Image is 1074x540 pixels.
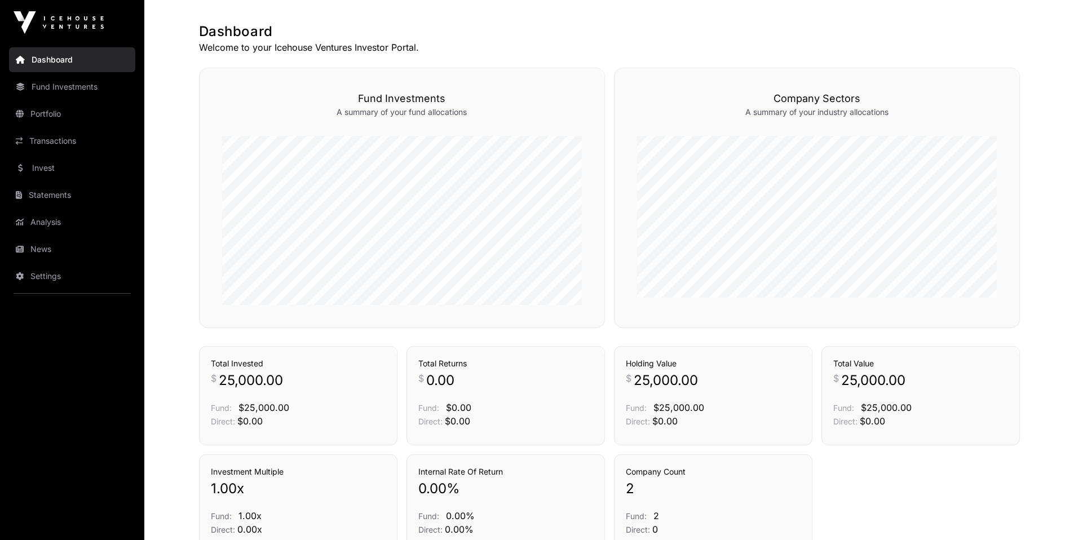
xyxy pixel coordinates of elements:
[418,403,439,413] span: Fund:
[238,510,262,521] span: 1.00x
[222,91,582,107] h3: Fund Investments
[211,371,216,385] span: $
[14,11,104,34] img: Icehouse Ventures Logo
[446,510,475,521] span: 0.00%
[833,358,1008,369] h3: Total Value
[418,417,443,426] span: Direct:
[626,358,801,369] h3: Holding Value
[1018,486,1074,540] iframe: Chat Widget
[222,107,582,118] p: A summary of your fund allocations
[418,525,443,534] span: Direct:
[626,511,647,521] span: Fund:
[626,403,647,413] span: Fund:
[833,417,858,426] span: Direct:
[211,358,386,369] h3: Total Invested
[211,417,235,426] span: Direct:
[211,525,235,534] span: Direct:
[426,371,454,389] span: 0.00
[626,466,801,477] h3: Company Count
[833,371,839,385] span: $
[860,415,885,427] span: $0.00
[211,466,386,477] h3: Investment Multiple
[9,183,135,207] a: Statements
[211,480,237,498] span: 1.00
[445,524,474,535] span: 0.00%
[9,264,135,289] a: Settings
[626,417,650,426] span: Direct:
[211,511,232,521] span: Fund:
[9,74,135,99] a: Fund Investments
[634,371,698,389] span: 25,000.00
[637,91,997,107] h3: Company Sectors
[841,371,905,389] span: 25,000.00
[653,510,659,521] span: 2
[653,402,704,413] span: $25,000.00
[9,156,135,180] a: Invest
[626,480,634,498] span: 2
[9,129,135,153] a: Transactions
[652,415,678,427] span: $0.00
[626,371,631,385] span: $
[446,402,471,413] span: $0.00
[219,371,283,389] span: 25,000.00
[9,101,135,126] a: Portfolio
[418,371,424,385] span: $
[237,415,263,427] span: $0.00
[637,107,997,118] p: A summary of your industry allocations
[237,524,262,535] span: 0.00x
[861,402,912,413] span: $25,000.00
[211,403,232,413] span: Fund:
[418,511,439,521] span: Fund:
[199,41,1020,54] p: Welcome to your Icehouse Ventures Investor Portal.
[199,23,1020,41] h1: Dashboard
[418,480,447,498] span: 0.00
[833,403,854,413] span: Fund:
[237,480,244,498] span: x
[445,415,470,427] span: $0.00
[447,480,460,498] span: %
[418,466,593,477] h3: Internal Rate Of Return
[9,210,135,234] a: Analysis
[9,237,135,262] a: News
[238,402,289,413] span: $25,000.00
[626,525,650,534] span: Direct:
[9,47,135,72] a: Dashboard
[652,524,658,535] span: 0
[418,358,593,369] h3: Total Returns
